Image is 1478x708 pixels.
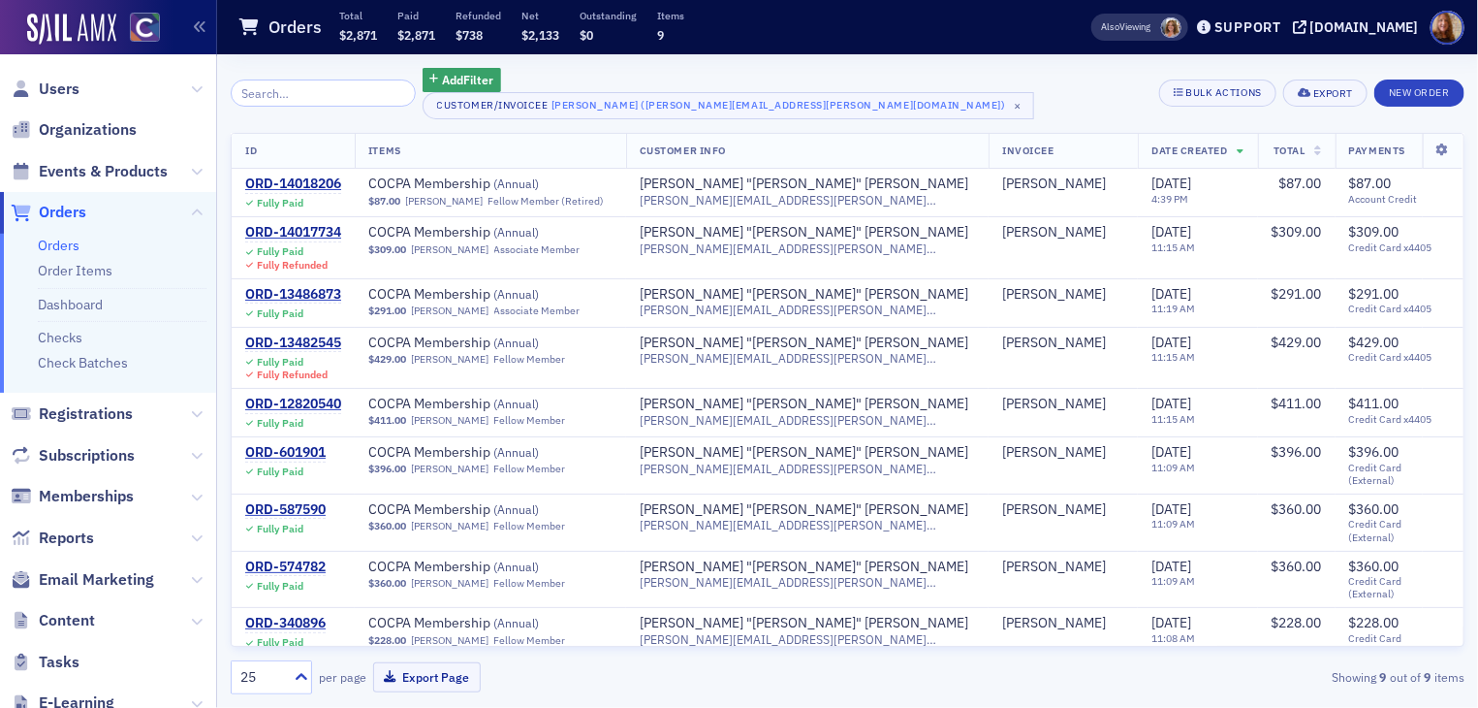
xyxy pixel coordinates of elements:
[657,9,684,22] p: Items
[1002,615,1106,632] div: [PERSON_NAME]
[1431,11,1464,45] span: Profile
[1002,559,1106,576] a: [PERSON_NAME]
[245,559,326,576] div: ORD-574782
[1002,144,1053,157] span: Invoicee
[368,176,613,193] span: COCPA Membership
[397,27,435,43] span: $2,871
[437,99,549,112] div: Customer/Invoicee
[39,403,133,425] span: Registrations
[1159,80,1276,107] button: Bulk Actions
[1151,443,1191,461] span: [DATE]
[411,520,488,532] a: [PERSON_NAME]
[493,176,539,191] span: ( Annual )
[1102,20,1120,33] div: Also
[493,444,539,460] span: ( Annual )
[411,305,488,317] a: [PERSON_NAME]
[245,224,341,241] div: ORD-14017734
[368,243,406,256] span: $309.00
[1151,223,1191,241] span: [DATE]
[640,501,968,519] div: [PERSON_NAME] "[PERSON_NAME]" [PERSON_NAME]
[245,501,326,519] div: ORD-587590
[493,615,539,630] span: ( Annual )
[38,329,82,346] a: Checks
[339,9,377,22] p: Total
[1002,176,1106,193] div: [PERSON_NAME]
[1349,175,1392,192] span: $87.00
[1272,500,1322,518] span: $360.00
[11,569,154,591] a: Email Marketing
[368,463,406,475] span: $396.00
[1349,223,1399,241] span: $309.00
[368,353,406,366] span: $429.00
[1002,501,1124,519] span: Dan Callahan
[240,667,283,688] div: 25
[1151,350,1195,364] time: 11:15 AM
[39,528,94,549] span: Reports
[257,636,303,649] div: Fully Paid
[1272,443,1322,461] span: $396.00
[245,176,341,193] a: ORD-14018206
[1349,334,1399,351] span: $429.00
[640,632,975,647] span: [PERSON_NAME][EMAIL_ADDRESS][PERSON_NAME][DOMAIN_NAME]
[257,580,303,593] div: Fully Paid
[1002,286,1106,304] div: [PERSON_NAME]
[521,27,559,43] span: $2,133
[1151,302,1195,315] time: 11:19 AM
[1151,144,1227,157] span: Date Created
[580,9,637,22] p: Outstanding
[1349,303,1450,315] span: Credit Card x4405
[494,305,581,317] div: Associate Member
[368,224,613,241] a: COCPA Membership (Annual)
[1349,518,1450,543] span: Credit Card (External)
[1151,461,1195,474] time: 11:09 AM
[493,559,539,574] span: ( Annual )
[11,161,168,182] a: Events & Products
[38,296,103,313] a: Dashboard
[1374,82,1464,100] a: New Order
[368,414,406,427] span: $411.00
[456,27,483,43] span: $738
[494,520,566,532] div: Fellow Member
[493,335,539,350] span: ( Annual )
[130,13,160,43] img: SailAMX
[368,335,613,352] a: COCPA Membership (Annual)
[1272,395,1322,412] span: $411.00
[27,14,116,45] a: SailAMX
[1349,413,1450,426] span: Credit Card x4405
[245,615,326,632] div: ORD-340896
[640,559,968,576] a: [PERSON_NAME] "[PERSON_NAME]" [PERSON_NAME]
[640,462,975,476] span: [PERSON_NAME][EMAIL_ADDRESS][PERSON_NAME][DOMAIN_NAME]
[640,396,968,413] div: [PERSON_NAME] "[PERSON_NAME]" [PERSON_NAME]
[494,463,566,475] div: Fellow Member
[640,176,968,193] a: [PERSON_NAME] "[PERSON_NAME]" [PERSON_NAME]
[580,27,593,43] span: $0
[11,486,134,507] a: Memberships
[1214,18,1281,36] div: Support
[1151,412,1195,426] time: 11:15 AM
[38,262,112,279] a: Order Items
[257,369,328,381] div: Fully Refunded
[1283,80,1368,107] button: Export
[245,286,341,304] a: ORD-13486873
[1421,668,1434,686] strong: 9
[1002,444,1106,462] a: [PERSON_NAME]
[640,413,975,428] span: [PERSON_NAME][EMAIL_ADDRESS][PERSON_NAME][DOMAIN_NAME]
[257,245,303,258] div: Fully Paid
[640,351,975,366] span: [PERSON_NAME][EMAIL_ADDRESS][PERSON_NAME][DOMAIN_NAME]
[640,335,968,352] a: [PERSON_NAME] "[PERSON_NAME]" [PERSON_NAME]
[640,286,968,304] div: [PERSON_NAME] "[PERSON_NAME]" [PERSON_NAME]
[1349,443,1399,461] span: $396.00
[1151,395,1191,412] span: [DATE]
[339,27,377,43] span: $2,871
[411,414,488,427] a: [PERSON_NAME]
[11,610,95,631] a: Content
[397,9,435,22] p: Paid
[405,195,483,208] a: [PERSON_NAME]
[245,444,326,462] a: ORD-601901
[368,286,613,304] a: COCPA Membership (Annual)
[411,353,488,366] a: [PERSON_NAME]
[411,577,488,590] a: [PERSON_NAME]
